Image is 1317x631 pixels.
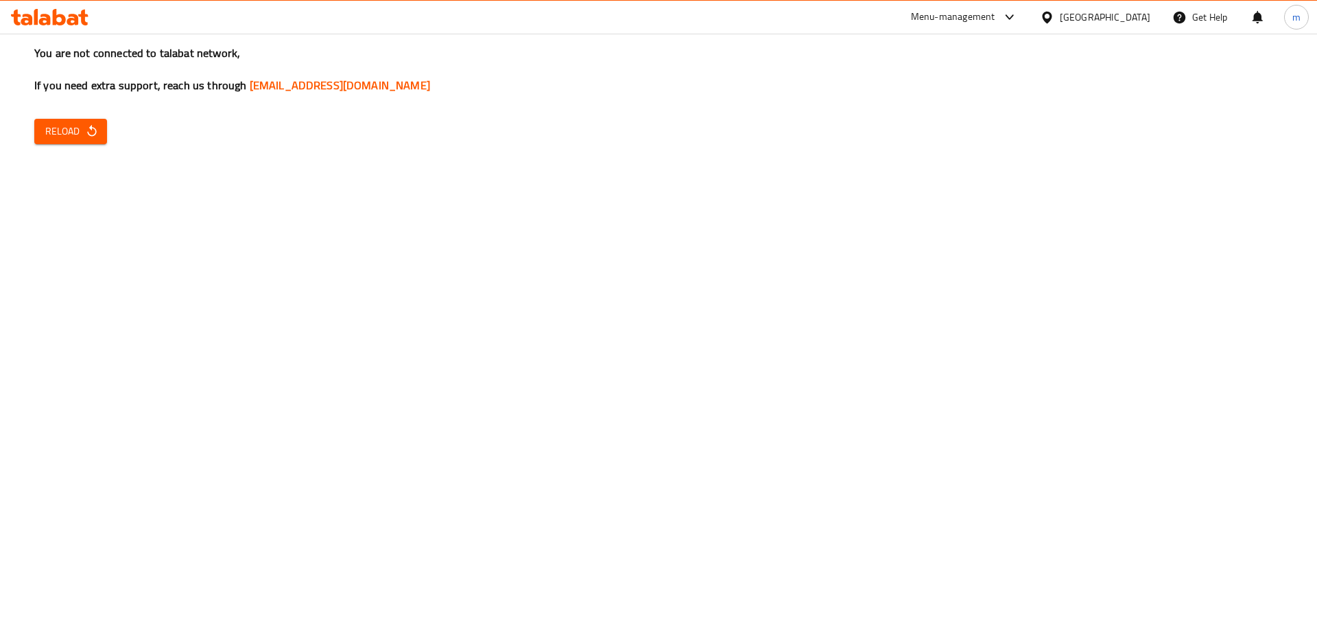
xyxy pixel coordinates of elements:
h3: You are not connected to talabat network, If you need extra support, reach us through [34,45,1283,93]
div: Menu-management [911,9,995,25]
a: [EMAIL_ADDRESS][DOMAIN_NAME] [250,75,430,95]
div: [GEOGRAPHIC_DATA] [1060,10,1150,25]
span: Reload [45,123,96,140]
span: m [1292,10,1301,25]
button: Reload [34,119,107,144]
